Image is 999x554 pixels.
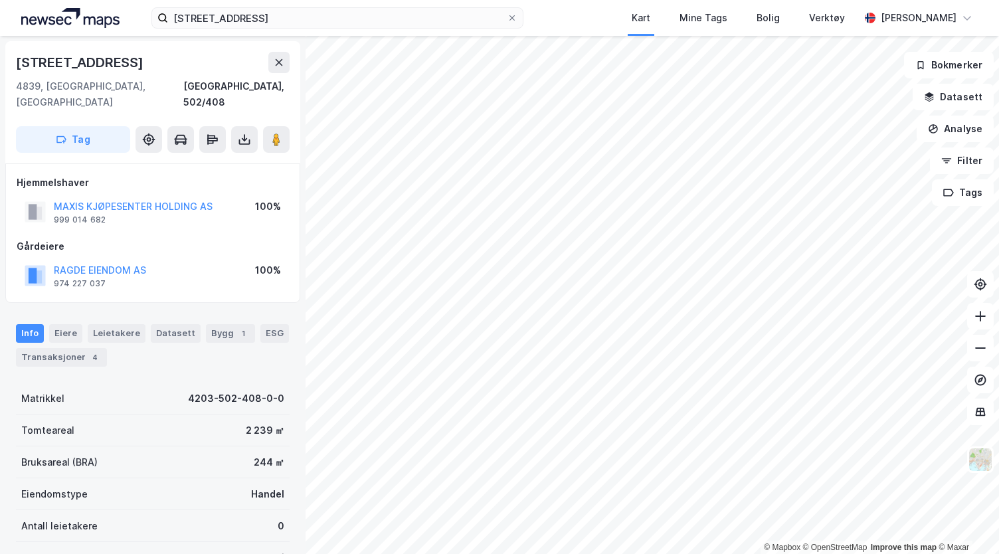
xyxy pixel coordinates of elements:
button: Datasett [913,84,994,110]
button: Analyse [917,116,994,142]
button: Bokmerker [904,52,994,78]
div: Leietakere [88,324,145,343]
div: 974 227 037 [54,278,106,289]
img: logo.a4113a55bc3d86da70a041830d287a7e.svg [21,8,120,28]
div: 4839, [GEOGRAPHIC_DATA], [GEOGRAPHIC_DATA] [16,78,183,110]
div: 2 239 ㎡ [246,422,284,438]
button: Filter [930,147,994,174]
button: Tag [16,126,130,153]
div: Mine Tags [680,10,727,26]
div: 100% [255,262,281,278]
div: [PERSON_NAME] [881,10,956,26]
div: 244 ㎡ [254,454,284,470]
div: [GEOGRAPHIC_DATA], 502/408 [183,78,290,110]
a: OpenStreetMap [803,543,867,552]
a: Mapbox [764,543,800,552]
div: 0 [278,518,284,534]
div: 100% [255,199,281,215]
div: Handel [251,486,284,502]
div: Eiere [49,324,82,343]
div: Transaksjoner [16,348,107,367]
div: 4 [88,351,102,364]
iframe: Chat Widget [933,490,999,554]
div: 4203-502-408-0-0 [188,391,284,407]
a: Improve this map [871,543,937,552]
div: Bygg [206,324,255,343]
div: ESG [260,324,289,343]
div: Tomteareal [21,422,74,438]
div: 999 014 682 [54,215,106,225]
div: Datasett [151,324,201,343]
button: Tags [932,179,994,206]
div: Bolig [757,10,780,26]
div: Gårdeiere [17,238,289,254]
div: Bruksareal (BRA) [21,454,98,470]
div: [STREET_ADDRESS] [16,52,146,73]
div: Info [16,324,44,343]
div: Antall leietakere [21,518,98,534]
div: Eiendomstype [21,486,88,502]
div: Kontrollprogram for chat [933,490,999,554]
div: Verktøy [809,10,845,26]
div: Hjemmelshaver [17,175,289,191]
div: Matrikkel [21,391,64,407]
div: 1 [236,327,250,340]
img: Z [968,447,993,472]
input: Søk på adresse, matrikkel, gårdeiere, leietakere eller personer [168,8,507,28]
div: Kart [632,10,650,26]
